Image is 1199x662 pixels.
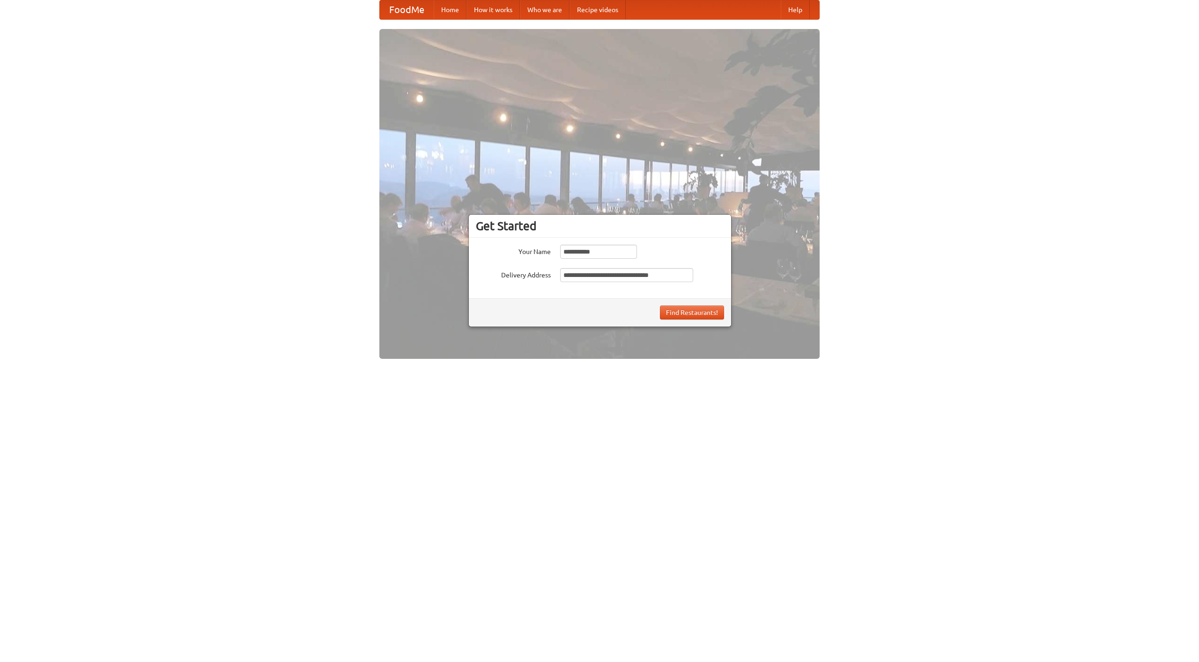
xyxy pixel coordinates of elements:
a: FoodMe [380,0,434,19]
a: Recipe videos [570,0,626,19]
a: Help [781,0,810,19]
a: How it works [466,0,520,19]
label: Delivery Address [476,268,551,280]
button: Find Restaurants! [660,306,724,320]
a: Who we are [520,0,570,19]
label: Your Name [476,245,551,256]
a: Home [434,0,466,19]
h3: Get Started [476,219,724,233]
